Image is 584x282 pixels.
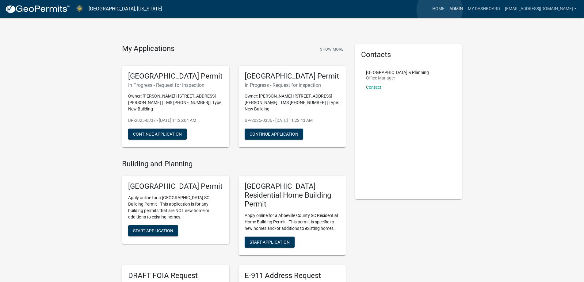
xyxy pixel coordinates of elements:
a: Home [430,3,447,15]
button: Start Application [245,237,295,248]
h4: Building and Planning [122,160,346,168]
h5: [GEOGRAPHIC_DATA] Residential Home Building Permit [245,182,340,208]
p: Office Manager [366,76,429,80]
a: Admin [447,3,465,15]
img: Abbeville County, South Carolina [75,5,84,13]
p: Owner: [PERSON_NAME] | [STREET_ADDRESS][PERSON_NAME] | TMS [PHONE_NUMBER] | Type: New Building [128,93,223,112]
h5: Contacts [361,50,456,59]
button: Continue Application [245,129,303,140]
span: Start Application [250,239,290,244]
button: Show More [318,44,346,54]
a: [EMAIL_ADDRESS][DOMAIN_NAME] [502,3,579,15]
h5: E-911 Address Request [245,271,340,280]
h5: [GEOGRAPHIC_DATA] Permit [245,72,340,81]
p: Apply online for a Abbeville County SC Residential Home Building Permit - This permit is specific... [245,212,340,232]
a: My Dashboard [465,3,502,15]
a: [GEOGRAPHIC_DATA], [US_STATE] [89,4,162,14]
span: Start Application [133,228,173,233]
p: BP-2025-0336 - [DATE] 11:22:43 AM [245,117,340,124]
button: Start Application [128,225,178,236]
button: Continue Application [128,129,187,140]
h5: DRAFT FOIA Request [128,271,223,280]
h6: In Progress - Request for Inspection [128,82,223,88]
p: BP-2025-0337 - [DATE] 11:26:04 AM [128,117,223,124]
h6: In Progress - Request for Inspection [245,82,340,88]
h5: [GEOGRAPHIC_DATA] Permit [128,72,223,81]
h5: [GEOGRAPHIC_DATA] Permit [128,182,223,191]
p: Apply online for a [GEOGRAPHIC_DATA] SC Building Permit - This application is for any building pe... [128,195,223,220]
a: Contact [366,85,381,90]
p: Owner: [PERSON_NAME] | [STREET_ADDRESS][PERSON_NAME] | TMS [PHONE_NUMBER] | Type: New Building [245,93,340,112]
h4: My Applications [122,44,174,53]
p: [GEOGRAPHIC_DATA] & Planning [366,70,429,75]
